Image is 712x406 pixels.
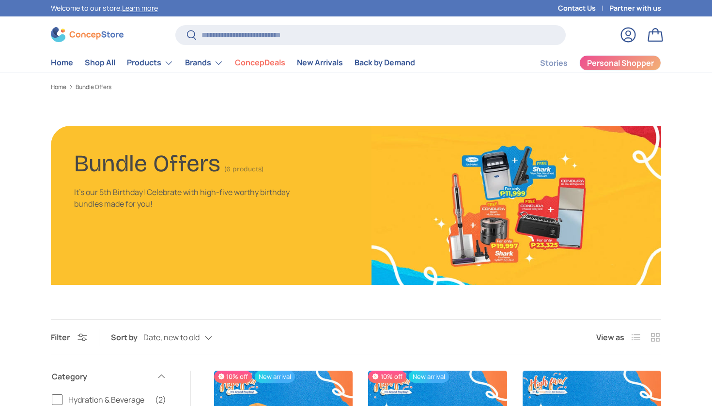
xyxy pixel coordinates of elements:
[76,84,111,90] a: Bundle Offers
[74,186,317,210] p: It's our 5th Birthday! Celebrate with high-five worthy birthday bundles made for you!
[51,53,415,73] nav: Primary
[51,3,158,14] p: Welcome to our store.
[51,53,73,72] a: Home
[517,53,661,73] nav: Secondary
[51,84,66,90] a: Home
[587,59,654,67] span: Personal Shopper
[51,332,70,343] span: Filter
[111,331,143,343] label: Sort by
[297,53,343,72] a: New Arrivals
[371,126,661,286] img: Bundle Offers
[596,331,624,343] span: View as
[179,53,229,73] summary: Brands
[185,53,223,73] a: Brands
[143,333,200,342] span: Date, new to old
[68,394,149,406] span: Hydration & Beverage
[51,27,124,42] img: ConcepStore
[143,329,232,346] button: Date, new to old
[121,53,179,73] summary: Products
[51,332,87,343] button: Filter
[224,165,263,173] span: (6 products)
[540,54,568,73] a: Stories
[579,55,661,71] a: Personal Shopper
[122,3,158,13] a: Learn more
[74,146,220,178] h1: Bundle Offers
[85,53,115,72] a: Shop All
[51,83,661,91] nav: Breadcrumbs
[52,359,166,394] summary: Category
[409,371,449,383] span: New arrival
[155,394,166,406] span: (2)
[558,3,609,14] a: Contact Us
[127,53,173,73] a: Products
[214,371,252,383] span: 10% off
[368,371,406,383] span: 10% off
[235,53,285,72] a: ConcepDeals
[52,371,151,382] span: Category
[609,3,661,14] a: Partner with us
[355,53,415,72] a: Back by Demand
[255,371,295,383] span: New arrival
